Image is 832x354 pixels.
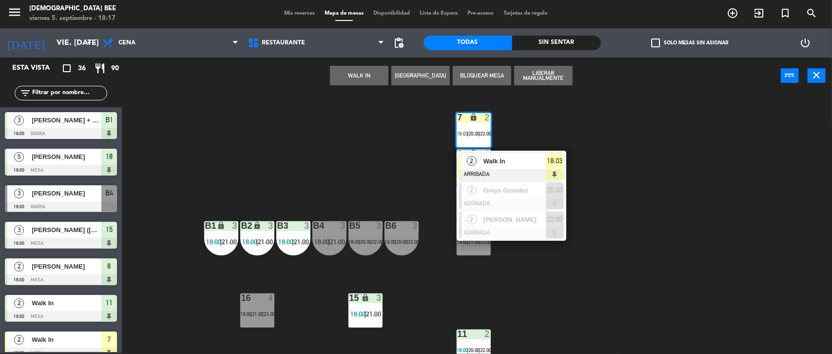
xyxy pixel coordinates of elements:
[314,238,329,246] span: 18:00
[360,239,371,245] span: 20:00
[240,311,252,317] span: 19:00
[31,88,107,98] input: Filtrar por nombre...
[408,239,419,245] span: 22:00
[467,347,468,353] span: |
[349,221,350,230] div: B5
[264,311,275,317] span: 23:00
[220,238,222,246] span: |
[479,239,480,245] span: |
[727,7,738,19] i: add_circle_outline
[14,262,24,272] span: 2
[806,7,817,19] i: search
[512,36,601,50] div: Sin sentar
[779,7,791,19] i: turned_in_not
[105,114,113,126] span: B1
[5,62,70,74] div: Esta vista
[395,239,396,245] span: |
[406,239,408,245] span: |
[7,5,22,23] button: menu
[253,221,261,230] i: lock
[83,37,95,49] i: arrow_drop_down
[14,335,24,345] span: 2
[217,221,225,230] i: lock
[467,131,468,137] span: |
[484,185,546,196] span: Greys Grandez
[799,37,811,49] i: power_settings_new
[391,66,450,85] button: [GEOGRAPHIC_DATA]
[651,39,728,47] label: Solo mesas sin asignar
[32,298,101,308] span: Walk In
[484,149,490,158] div: 2
[484,156,546,166] span: Walk In
[484,113,490,122] div: 2
[350,310,366,318] span: 18:00
[118,39,135,46] span: Cena
[469,113,478,121] i: lock
[370,239,372,245] span: |
[205,221,206,230] div: B1
[94,62,106,74] i: restaurant
[480,239,491,245] span: 23:00
[467,215,477,224] span: 2
[469,149,478,157] i: lock
[206,238,221,246] span: 18:00
[19,87,31,99] i: filter_list
[480,347,491,353] span: 22:00
[468,239,480,245] span: 21:00
[457,131,468,137] span: 18:03
[14,298,24,308] span: 2
[396,239,407,245] span: 20:00
[32,152,101,162] span: [PERSON_NAME]
[105,187,113,199] span: B4
[457,239,468,245] span: 19:00
[457,347,468,353] span: 18:00
[784,69,796,81] i: power_input
[242,238,257,246] span: 18:00
[415,11,463,16] span: Lista de Espera
[111,63,119,74] span: 90
[330,238,345,246] span: 21:00
[232,221,238,230] div: 3
[241,294,242,302] div: 16
[365,310,367,318] span: |
[14,225,24,235] span: 3
[480,131,491,137] span: 22:00
[484,330,490,338] div: 2
[753,7,765,19] i: exit_to_app
[108,334,111,345] span: 7
[514,66,573,85] button: Liberar Manualmente
[467,239,468,245] span: |
[268,294,274,302] div: 4
[547,214,562,225] span: 22:00
[106,151,113,162] span: 18
[262,311,264,317] span: |
[361,294,369,302] i: lock
[808,68,826,83] button: close
[547,155,562,167] span: 18:03
[106,224,113,236] span: 15
[349,294,350,302] div: 15
[313,221,314,230] div: B4
[366,310,381,318] span: 21:00
[467,185,477,195] span: 2
[393,37,405,49] span: pending_actions
[468,347,480,353] span: 20:00
[372,239,383,245] span: 22:00
[811,69,823,81] i: close
[479,347,480,353] span: |
[468,131,480,137] span: 20:00
[424,36,512,50] div: Todas
[256,238,258,246] span: |
[499,11,553,16] span: Tarjetas de regalo
[412,221,418,230] div: 3
[278,238,293,246] span: 18:00
[294,238,309,246] span: 21:00
[251,311,252,317] span: |
[32,334,101,345] span: Walk In
[320,11,368,16] span: Mapa de mesas
[329,238,330,246] span: |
